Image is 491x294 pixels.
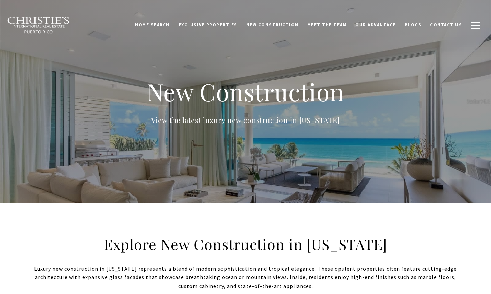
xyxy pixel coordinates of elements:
[430,22,462,28] span: Contact Us
[179,22,237,28] span: Exclusive Properties
[26,265,465,291] p: Luxury new construction in [US_STATE] represents a blend of modern sophistication and tropical el...
[355,22,396,28] span: Our Advantage
[110,77,381,107] h1: New Construction
[303,19,351,31] a: Meet the Team
[242,19,303,31] a: New Construction
[400,19,426,31] a: Blogs
[405,22,422,28] span: Blogs
[351,19,400,31] a: Our Advantage
[246,22,299,28] span: New Construction
[131,19,174,31] a: Home Search
[100,235,391,254] h2: Explore New Construction in [US_STATE]
[110,114,381,126] p: View the latest luxury new construction in [US_STATE]
[7,17,70,34] img: Christie's International Real Estate black text logo
[174,19,242,31] a: Exclusive Properties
